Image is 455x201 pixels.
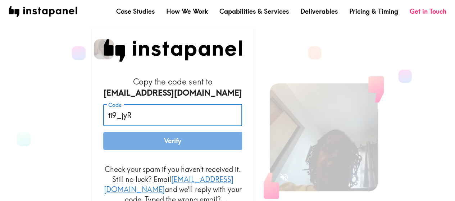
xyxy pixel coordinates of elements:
a: Case Studies [116,7,155,16]
img: instapanel [9,6,77,17]
a: Deliverables [300,7,338,16]
a: How We Work [166,7,208,16]
h6: Copy the code sent to [103,76,242,99]
img: Venita [94,39,114,59]
a: [EMAIL_ADDRESS][DOMAIN_NAME] [104,175,233,194]
a: Get in Touch [410,7,446,16]
label: Code [108,101,122,109]
a: Capabilities & Services [219,7,289,16]
div: [EMAIL_ADDRESS][DOMAIN_NAME] [103,87,242,99]
input: xxx_xxx_xxx [103,104,242,127]
button: Verify [103,132,242,150]
button: Sound is off [276,169,292,185]
img: Instapanel [103,39,242,62]
a: Pricing & Timing [349,7,398,16]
